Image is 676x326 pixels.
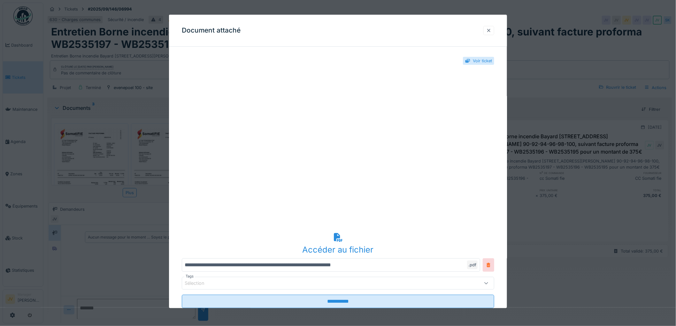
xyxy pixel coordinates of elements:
[184,274,195,279] label: Tags
[182,27,241,34] h3: Document attaché
[182,244,494,256] div: Accéder au fichier
[467,261,478,269] div: .pdf
[185,280,213,287] div: Sélection
[473,58,492,64] div: Voir ticket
